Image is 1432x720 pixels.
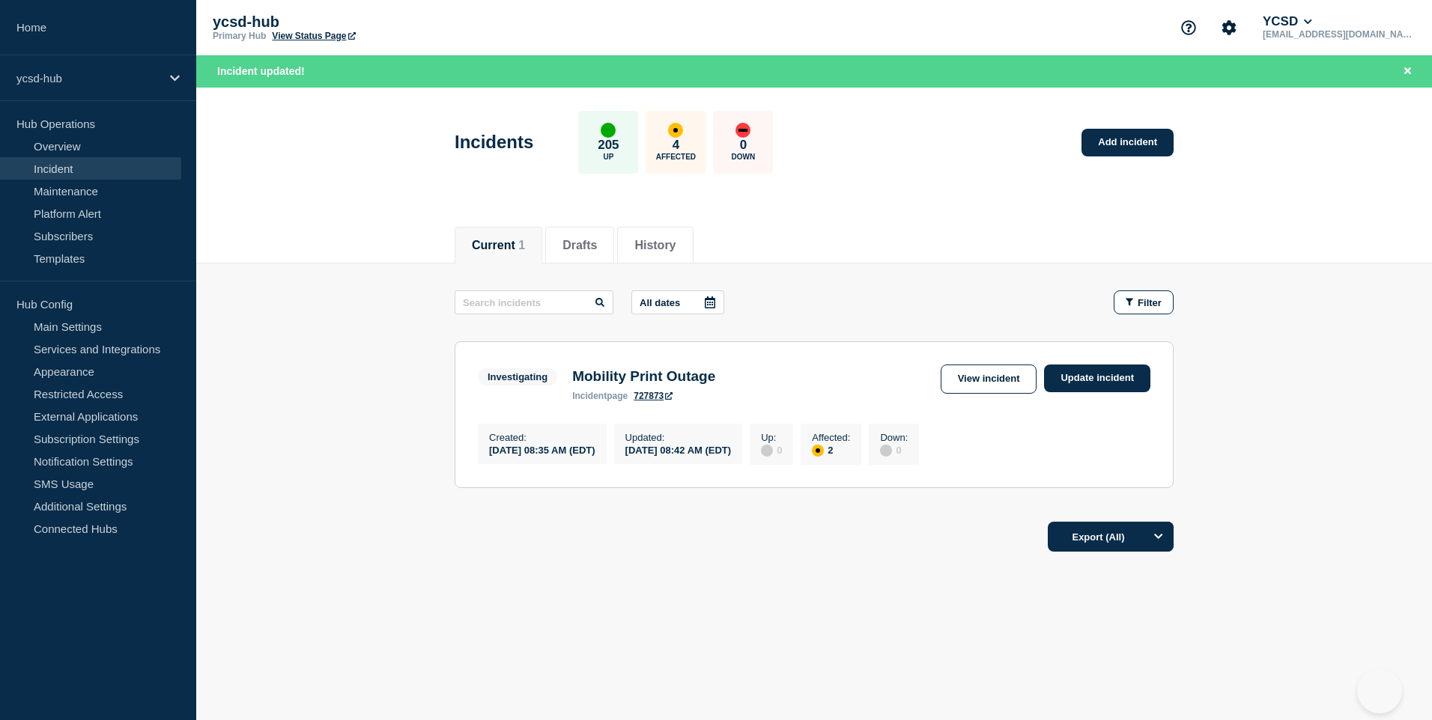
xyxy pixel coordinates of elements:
[489,432,595,443] p: Created :
[631,290,724,314] button: All dates
[880,443,908,457] div: 0
[625,443,732,456] div: [DATE] 08:42 AM (EDT)
[213,31,266,41] p: Primary Hub
[1144,522,1174,552] button: Options
[213,13,512,31] p: ycsd-hub
[455,290,613,314] input: Search incidents
[880,432,908,443] p: Down :
[518,239,525,251] span: 1
[489,443,595,456] div: [DATE] 08:35 AM (EDT)
[1114,290,1174,314] button: Filter
[1138,297,1162,308] span: Filter
[812,443,850,457] div: 2
[673,138,679,153] p: 4
[1081,129,1174,156] a: Add incident
[1213,12,1245,43] button: Account settings
[1173,12,1204,43] button: Support
[625,432,732,443] p: Updated :
[572,391,628,401] p: page
[562,239,597,252] button: Drafts
[572,391,607,401] span: incident
[761,432,782,443] p: Up :
[603,153,613,161] p: Up
[1398,63,1417,80] button: Close banner
[740,138,747,153] p: 0
[601,123,616,138] div: up
[761,443,782,457] div: 0
[812,445,824,457] div: affected
[598,138,619,153] p: 205
[478,368,557,385] span: Investigating
[272,31,355,41] a: View Status Page
[732,153,756,161] p: Down
[1260,14,1315,29] button: YCSD
[1044,364,1150,392] a: Update incident
[880,445,892,457] div: disabled
[812,432,850,443] p: Affected :
[16,72,160,85] p: ycsd-hub
[472,239,525,252] button: Current 1
[1357,668,1402,713] iframe: Help Scout Beacon - Open
[455,132,533,153] h1: Incidents
[572,368,715,385] h3: Mobility Print Outage
[217,65,305,77] span: Incident updated!
[656,153,696,161] p: Affected
[761,445,773,457] div: disabled
[941,364,1037,394] a: View incident
[1260,29,1416,40] p: [EMAIL_ADDRESS][DOMAIN_NAME]
[735,123,750,138] div: down
[1048,522,1174,552] button: Export (All)
[668,123,683,138] div: affected
[634,239,676,252] button: History
[640,297,680,308] p: All dates
[634,391,673,401] a: 727873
